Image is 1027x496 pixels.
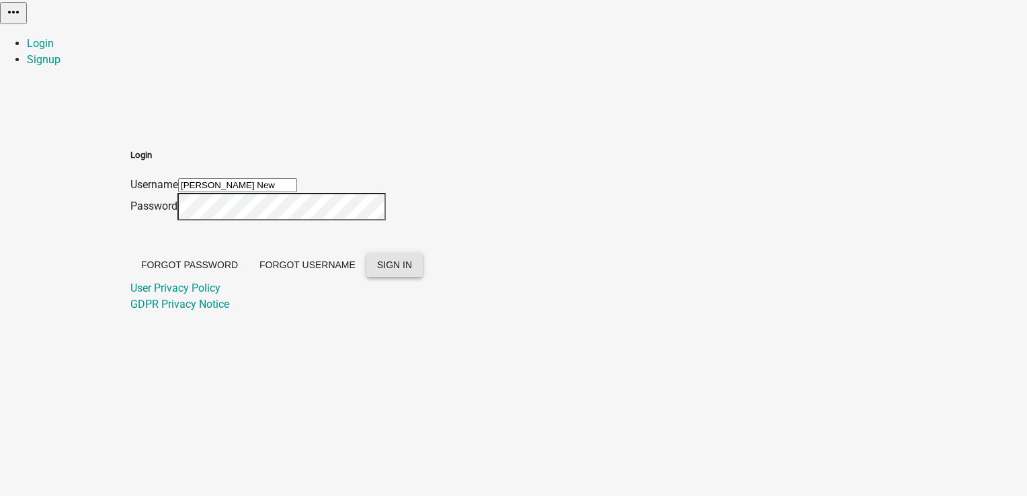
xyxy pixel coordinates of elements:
[130,253,249,277] button: Forgot Password
[130,298,229,311] a: GDPR Privacy Notice
[377,259,412,270] span: SIGN IN
[130,178,178,191] label: Username
[130,200,177,212] label: Password
[130,282,220,294] a: User Privacy Policy
[130,149,423,162] h5: Login
[249,253,366,277] button: Forgot Username
[27,37,54,50] a: Login
[366,253,423,277] button: SIGN IN
[5,4,22,20] i: more_horiz
[27,53,60,66] a: Signup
